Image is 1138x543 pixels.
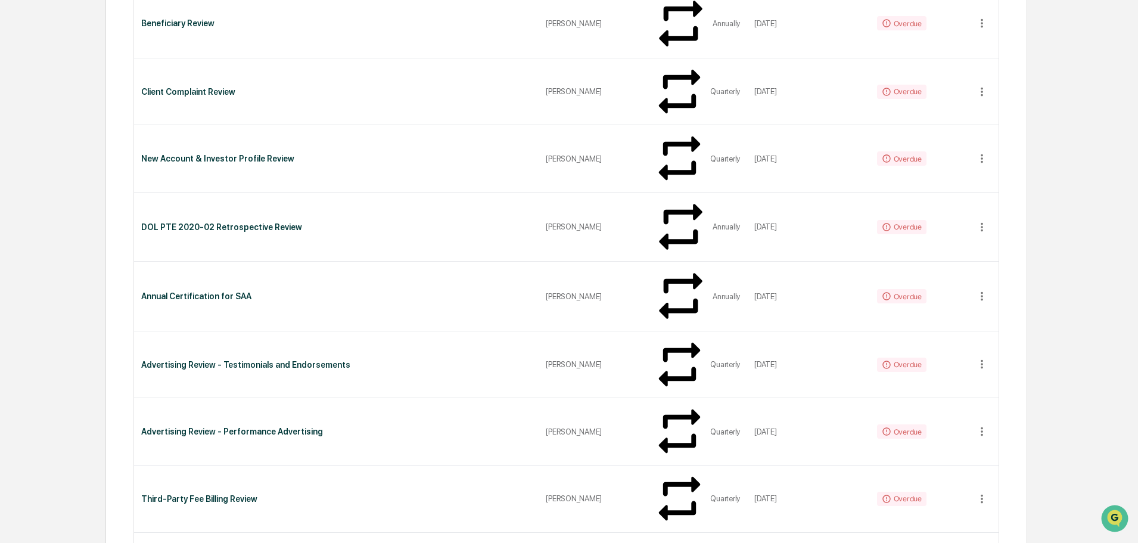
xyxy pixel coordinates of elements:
div: Quarterly [710,427,740,436]
td: [DATE] [747,331,869,399]
div: [PERSON_NAME] [546,292,636,301]
span: Attestations [98,150,148,162]
span: Preclearance [24,150,77,162]
div: Annually [713,222,740,231]
div: New Account & Investor Profile Review [141,154,531,163]
a: 🔎Data Lookup [7,168,80,190]
img: 1746055101610-c473b297-6a78-478c-a979-82029cc54cd1 [12,91,33,113]
a: 🖐️Preclearance [7,145,82,167]
div: [PERSON_NAME] [546,154,636,163]
td: [DATE] [747,466,869,533]
div: We're available if you need us! [41,103,151,113]
input: Clear [31,54,197,67]
div: Overdue [877,289,926,303]
div: Overdue [877,424,926,439]
div: 🖐️ [12,151,21,161]
div: Overdue [877,85,926,99]
div: Overdue [877,220,926,234]
span: Pylon [119,202,144,211]
div: [PERSON_NAME] [546,222,636,231]
div: 🗄️ [86,151,96,161]
iframe: Open customer support [1100,504,1132,536]
div: Overdue [877,151,926,166]
div: Overdue [877,358,926,372]
p: How can we help? [12,25,217,44]
div: Advertising Review - Testimonials and Endorsements [141,360,531,370]
div: Start new chat [41,91,195,103]
a: Powered byPylon [84,201,144,211]
td: [DATE] [747,262,869,331]
td: [DATE] [747,58,869,126]
div: Annually [713,19,740,28]
div: [PERSON_NAME] [546,360,636,369]
div: 🔎 [12,174,21,184]
td: [DATE] [747,193,869,262]
div: Overdue [877,16,926,30]
td: [DATE] [747,125,869,193]
td: [DATE] [747,398,869,466]
div: Beneficiary Review [141,18,531,28]
div: Quarterly [710,87,740,96]
div: Quarterly [710,494,740,503]
div: Quarterly [710,154,740,163]
button: Start new chat [203,95,217,109]
div: [PERSON_NAME] [546,87,636,96]
div: [PERSON_NAME] [546,494,636,503]
div: DOL PTE 2020-02 Retrospective Review [141,222,531,232]
div: Overdue [877,492,926,506]
div: Third-Party Fee Billing Review [141,494,531,504]
div: Advertising Review - Performance Advertising [141,427,531,436]
div: Client Complaint Review [141,87,531,97]
div: Quarterly [710,360,740,369]
span: Data Lookup [24,173,75,185]
div: Annually [713,292,740,301]
a: 🗄️Attestations [82,145,153,167]
div: Annual Certification for SAA [141,291,531,301]
div: [PERSON_NAME] [546,427,636,436]
div: [PERSON_NAME] [546,19,636,28]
